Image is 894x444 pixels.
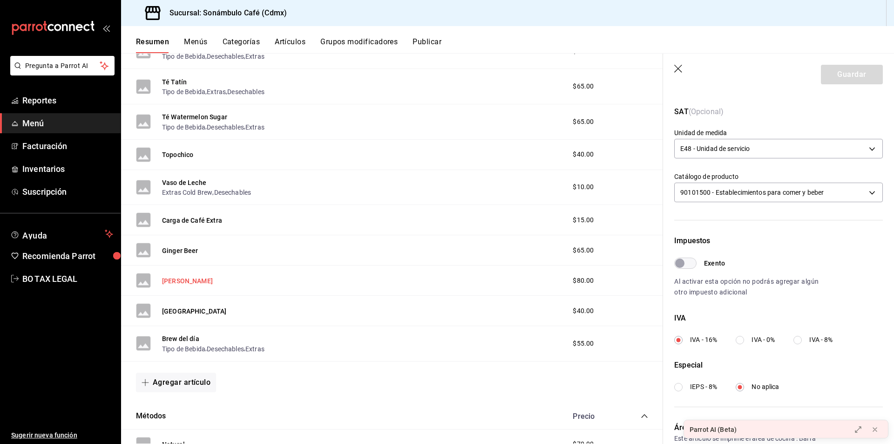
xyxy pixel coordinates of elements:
span: $40.00 [573,150,594,159]
div: , , [162,343,264,353]
button: open_drawer_menu [102,24,110,32]
label: Catálogo de producto [674,173,883,180]
a: Pregunta a Parrot AI [7,68,115,77]
div: , , [162,122,264,131]
button: Tipo de Bebida [162,344,205,354]
div: Este artículo se imprime el área de cocina : Barra [674,433,883,444]
span: $10.00 [573,182,594,192]
p: Al activar esta opción no podrás agregar algún otro impuesto adicional [674,276,819,298]
span: Facturación [22,140,113,152]
strong: SAT [674,107,688,116]
span: $40.00 [573,306,594,316]
span: $65.00 [573,246,594,255]
span: Ayuda [22,228,101,239]
p: (Opcional) [674,106,883,129]
div: , [162,187,251,197]
span: Exento [704,259,725,268]
button: Tipo de Bebida [162,123,205,132]
span: IVA - 8% [809,335,833,345]
button: [GEOGRAPHIC_DATA] [162,307,227,316]
div: Parrot AI (Beta) [690,425,737,435]
div: , , [162,51,264,61]
div: E48 - Unidad de servicio [674,139,883,158]
div: Precio [563,412,623,421]
span: Reportes [22,94,113,107]
span: $65.00 [573,82,594,91]
span: BO TAX LEGAL [22,273,113,285]
button: Brew del día [162,334,199,343]
button: [PERSON_NAME] [162,276,213,286]
button: Tipo de Bebida [162,87,205,96]
button: Desechables [207,52,244,61]
span: Recomienda Parrot [22,250,113,262]
button: Agregar artículo [136,373,216,392]
div: IVA [674,313,883,324]
label: Unidad de medida [674,130,883,136]
div: Área de cocina [674,422,883,433]
button: Desechables [227,87,264,96]
span: $55.00 [573,339,594,348]
button: Extras [245,52,264,61]
span: Inventarios [22,163,113,175]
button: Topochico [162,150,193,159]
button: Grupos modificadores [320,37,398,53]
span: No aplica [752,382,779,392]
button: Desechables [207,344,244,354]
button: Extras Cold Brew [162,188,212,197]
button: Tipo de Bebida [162,52,205,61]
span: IEPS - 8% [690,382,717,392]
button: Desechables [214,188,251,197]
div: Impuestos [674,235,883,246]
button: Té Tatín [162,77,187,87]
span: Pregunta a Parrot AI [25,61,100,71]
h3: Sucursal: Sonámbulo Café (Cdmx) [162,7,287,19]
button: Vaso de Leche [162,178,206,187]
button: Carga de Café Extra [162,216,222,225]
span: Suscripción [22,185,113,198]
span: $15.00 [573,215,594,225]
button: Desechables [207,123,244,132]
span: Menú [22,117,113,130]
button: Extras [207,87,226,96]
div: , , [162,87,264,96]
div: Especial [674,360,883,371]
button: Té Watermelon Sugar [162,112,227,122]
button: Categorías [223,37,260,53]
button: Menús [184,37,207,53]
button: Pregunta a Parrot AI [10,56,115,75]
span: $80.00 [573,276,594,286]
button: Extras [245,123,264,132]
span: IVA - 0% [752,335,775,345]
div: navigation tabs [136,37,894,53]
button: Publicar [413,37,441,53]
button: Extras [245,344,264,354]
span: 90101500 - Establecimientos para comer y beber [680,188,824,197]
span: $65.00 [573,117,594,127]
button: Ginger Beer [162,246,198,255]
span: IVA - 16% [690,335,717,345]
button: Artículos [275,37,305,53]
span: Sugerir nueva función [11,430,113,440]
button: Métodos [136,411,166,422]
button: collapse-category-row [641,412,648,420]
button: Resumen [136,37,169,53]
